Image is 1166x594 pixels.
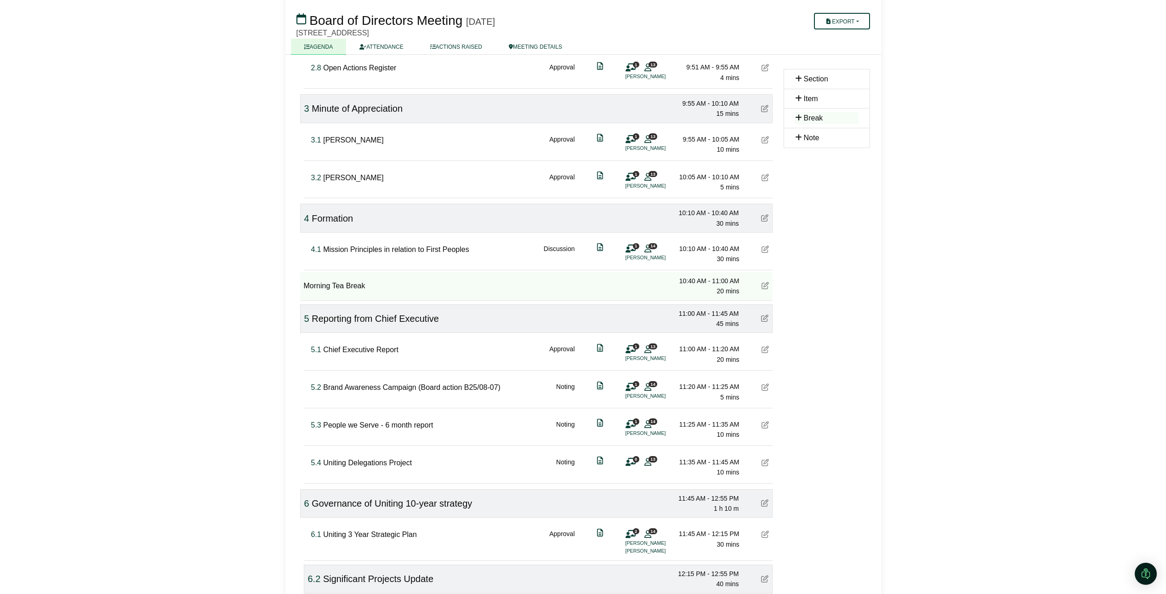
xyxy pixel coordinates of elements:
[717,541,739,548] span: 30 mins
[675,62,739,72] div: 9:51 AM - 9:55 AM
[312,498,472,508] span: Governance of Uniting 10-year strategy
[633,418,639,424] span: 1
[633,243,639,249] span: 1
[633,381,639,387] span: 1
[311,421,321,429] span: Click to fine tune number
[717,468,739,476] span: 10 mins
[804,134,819,142] span: Note
[312,213,353,223] span: Formation
[675,134,739,144] div: 9:55 AM - 10:05 AM
[311,246,321,253] span: Click to fine tune number
[311,174,321,182] span: Click to fine tune number
[417,39,495,55] a: ACTIONS RAISED
[675,344,739,354] div: 11:00 AM - 11:20 AM
[633,171,639,177] span: 1
[648,343,657,349] span: 13
[720,394,739,401] span: 5 mins
[675,276,739,286] div: 10:40 AM - 11:00 AM
[626,182,694,190] li: [PERSON_NAME]
[308,574,321,584] span: Click to fine tune number
[804,114,823,122] span: Break
[495,39,575,55] a: MEETING DETAILS
[304,213,309,223] span: Click to fine tune number
[648,133,657,139] span: 13
[648,62,657,68] span: 13
[311,346,321,354] span: Click to fine tune number
[549,529,574,555] div: Approval
[717,287,739,295] span: 20 mins
[648,243,657,249] span: 14
[648,381,657,387] span: 14
[304,103,309,114] span: Click to fine tune number
[716,580,739,588] span: 40 mins
[309,13,462,28] span: Board of Directors Meeting
[716,110,739,117] span: 15 mins
[323,574,433,584] span: Significant Projects Update
[675,244,739,254] div: 10:10 AM - 10:40 AM
[304,498,309,508] span: Click to fine tune number
[556,457,574,478] div: Noting
[626,254,694,262] li: [PERSON_NAME]
[716,320,739,327] span: 45 mins
[549,172,574,193] div: Approval
[311,459,321,467] span: Click to fine tune number
[633,528,639,534] span: 2
[549,344,574,365] div: Approval
[323,246,469,253] span: Mission Principles in relation to First Peoples
[675,493,739,503] div: 11:45 AM - 12:55 PM
[296,29,369,37] span: [STREET_ADDRESS]
[626,547,694,555] li: [PERSON_NAME]
[311,531,321,538] span: Click to fine tune number
[717,255,739,263] span: 30 mins
[675,308,739,319] div: 11:00 AM - 11:45 AM
[626,144,694,152] li: [PERSON_NAME]
[626,429,694,437] li: [PERSON_NAME]
[1135,563,1157,585] div: Open Intercom Messenger
[804,75,828,83] span: Section
[311,383,321,391] span: Click to fine tune number
[323,174,384,182] span: [PERSON_NAME]
[720,183,739,191] span: 5 mins
[675,569,739,579] div: 12:15 PM - 12:55 PM
[716,220,739,227] span: 30 mins
[323,421,433,429] span: People we Serve - 6 month report
[675,172,739,182] div: 10:05 AM - 10:10 AM
[346,39,416,55] a: ATTENDANCE
[544,244,575,264] div: Discussion
[717,146,739,153] span: 10 mins
[304,314,309,324] span: Click to fine tune number
[626,539,694,547] li: [PERSON_NAME]
[323,531,417,538] span: Uniting 3 Year Strategic Plan
[814,13,870,29] button: Export
[675,208,739,218] div: 10:10 AM - 10:40 AM
[633,62,639,68] span: 1
[323,64,396,72] span: Open Actions Register
[311,64,321,72] span: Click to fine tune number
[675,419,739,429] div: 11:25 AM - 11:35 AM
[714,505,739,512] span: 1 h 10 m
[304,282,365,290] span: Morning Tea Break
[466,16,495,27] div: [DATE]
[291,39,347,55] a: AGENDA
[675,98,739,109] div: 9:55 AM - 10:10 AM
[675,529,739,539] div: 11:45 AM - 12:15 PM
[323,459,412,467] span: Uniting Delegations Project
[633,343,639,349] span: 1
[648,456,657,462] span: 13
[312,314,439,324] span: Reporting from Chief Executive
[648,418,657,424] span: 14
[323,383,501,391] span: Brand Awareness Campaign (Board action B25/08-07)
[626,392,694,400] li: [PERSON_NAME]
[556,419,574,440] div: Noting
[323,346,398,354] span: Chief Executive Report
[311,136,321,144] span: Click to fine tune number
[648,528,657,534] span: 14
[648,171,657,177] span: 13
[556,382,574,402] div: Noting
[717,356,739,363] span: 20 mins
[720,74,739,81] span: 4 mins
[626,73,694,80] li: [PERSON_NAME]
[675,382,739,392] div: 11:20 AM - 11:25 AM
[626,354,694,362] li: [PERSON_NAME]
[633,133,639,139] span: 1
